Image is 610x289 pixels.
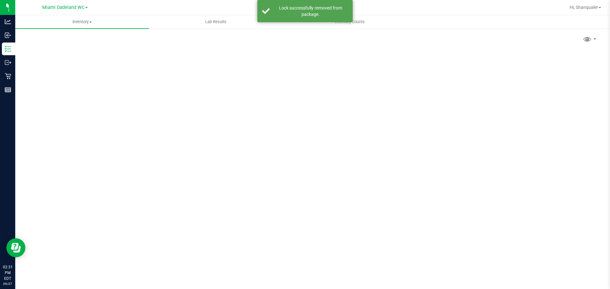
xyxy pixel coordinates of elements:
p: 02:31 PM EDT [3,264,12,281]
div: Lock successfully removed from package. [273,5,348,17]
inline-svg: Outbound [5,59,11,66]
inline-svg: Inventory [5,46,11,52]
inline-svg: Retail [5,73,11,79]
inline-svg: Reports [5,87,11,93]
p: 09/27 [3,281,12,286]
span: Miami Dadeland WC [42,5,85,10]
a: Lab Results [149,15,283,29]
inline-svg: Analytics [5,18,11,25]
span: Inventory [15,19,149,25]
inline-svg: Inbound [5,32,11,38]
a: Inventory [15,15,149,29]
iframe: Resource center [6,238,25,257]
span: Hi, Shanquale! [570,5,598,10]
span: Lab Results [197,19,235,25]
